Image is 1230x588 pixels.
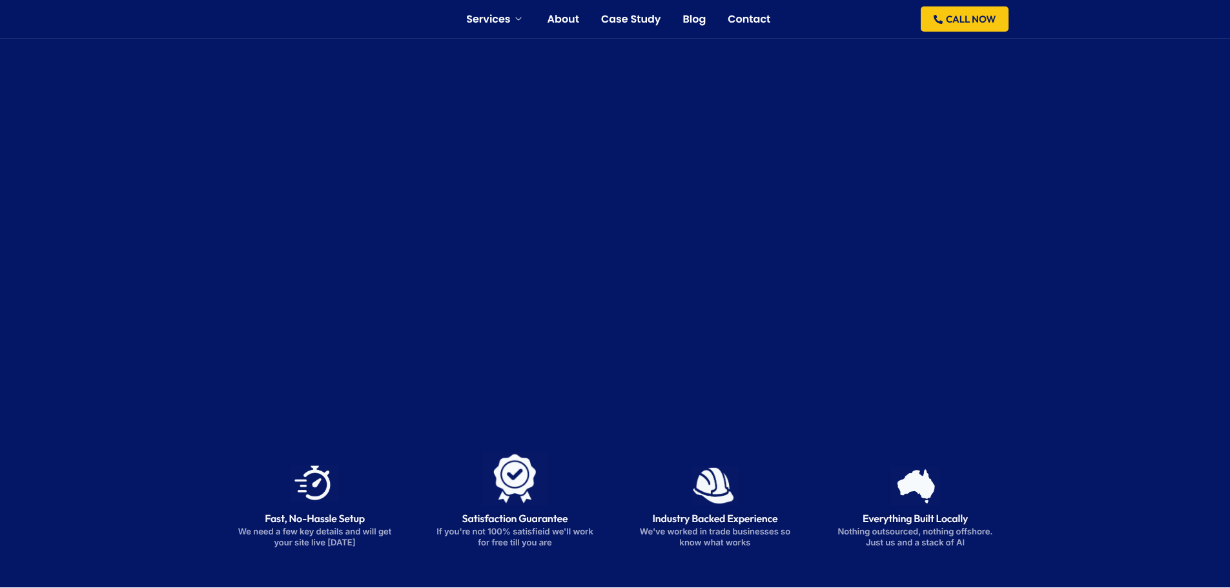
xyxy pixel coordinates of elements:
[728,14,770,25] a: Contact
[601,14,661,25] a: Case Study
[466,14,525,25] a: Services
[637,527,794,549] p: We've worked in trade businesses so know what works
[215,12,323,25] a: ServiceScale logo representing business automation for tradies
[837,512,994,525] h3: Everything Built Locally
[946,14,996,24] span: CALL NOW
[921,6,1009,32] a: CALL NOW
[236,512,394,525] h3: Fast, No-Hassle Setup
[837,527,994,549] p: Nothing outsourced, nothing offshore. Just us and a stack of AI
[436,512,594,525] h3: Satisfaction Guarantee
[637,512,794,525] h3: Industry Backed Experience
[436,527,594,549] p: If you're not 100% satisfieid we'll work for free till you are
[548,14,579,25] a: About
[236,527,394,549] p: We need a few key details and will get your site live [DATE]
[682,14,706,25] a: Blog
